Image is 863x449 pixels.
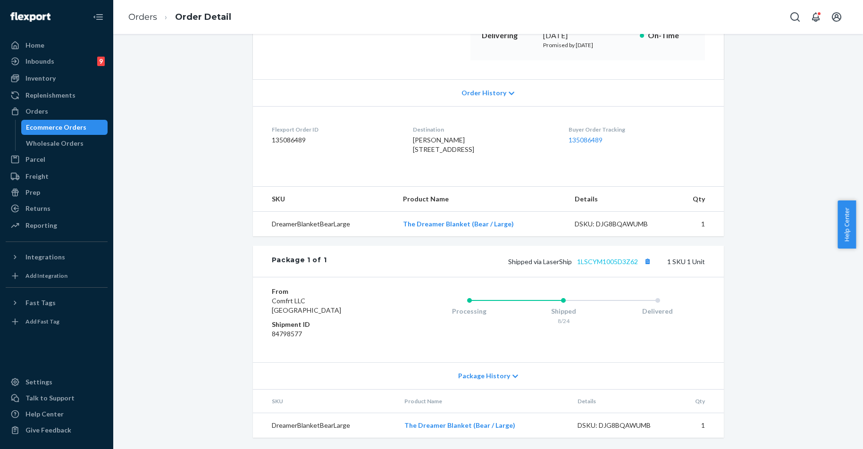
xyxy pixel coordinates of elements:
a: Inbounds9 [6,54,108,69]
a: Replenishments [6,88,108,103]
button: Open account menu [827,8,846,26]
div: Processing [422,307,517,316]
a: Prep [6,185,108,200]
a: Ecommerce Orders [21,120,108,135]
td: 1 [674,413,724,438]
th: SKU [253,187,396,212]
button: Open notifications [806,8,825,26]
a: Home [6,38,108,53]
button: Integrations [6,249,108,265]
div: Orders [25,107,48,116]
button: Open Search Box [786,8,804,26]
a: The Dreamer Blanket (Bear / Large) [404,421,515,429]
a: Freight [6,169,108,184]
a: Orders [6,104,108,119]
a: Order Detail [175,12,231,22]
a: 1LSCYM1005D3Z62 [577,258,638,266]
a: Inventory [6,71,108,86]
div: Talk to Support [25,393,75,403]
th: Product Name [397,390,570,413]
div: Settings [25,377,52,387]
div: Inbounds [25,57,54,66]
div: Freight [25,172,49,181]
div: [DATE] [543,30,632,41]
div: Ecommerce Orders [26,123,86,132]
th: Product Name [395,187,567,212]
div: Wholesale Orders [26,139,84,148]
div: Shipped [516,307,611,316]
dt: Destination [413,125,553,133]
th: Qty [674,390,724,413]
th: SKU [253,390,397,413]
span: [PERSON_NAME] [STREET_ADDRESS] [413,136,474,153]
a: Parcel [6,152,108,167]
div: 1 SKU 1 Unit [327,255,704,267]
div: Fast Tags [25,298,56,308]
img: Flexport logo [10,12,50,22]
td: 1 [671,212,724,237]
p: On-Time [648,30,694,41]
a: Returns [6,201,108,216]
div: DSKU: DJG8BQAWUMB [575,219,663,229]
a: The Dreamer Blanket (Bear / Large) [403,220,514,228]
span: Shipped via LaserShip [508,258,654,266]
div: Add Fast Tag [25,317,59,325]
a: Reporting [6,218,108,233]
dd: 135086489 [272,135,398,145]
div: Returns [25,204,50,213]
span: Package History [458,371,510,381]
th: Details [567,187,671,212]
p: Promised by [DATE] [543,41,632,49]
a: Talk to Support [6,391,108,406]
button: Fast Tags [6,295,108,310]
div: Integrations [25,252,65,262]
a: Orders [128,12,157,22]
div: Replenishments [25,91,75,100]
a: Add Fast Tag [6,314,108,329]
a: Wholesale Orders [21,136,108,151]
dt: Shipment ID [272,320,385,329]
div: Package 1 of 1 [272,255,327,267]
td: DreamerBlanketBearLarge [253,212,396,237]
a: Settings [6,374,108,390]
div: Home [25,41,44,50]
td: DreamerBlanketBearLarge [253,413,397,438]
dt: From [272,287,385,296]
p: Delivering [482,30,536,41]
th: Details [570,390,674,413]
span: Comfrt LLC [GEOGRAPHIC_DATA] [272,297,341,314]
a: 135086489 [569,136,603,144]
div: 8/24 [516,317,611,325]
a: Add Integration [6,268,108,283]
div: Parcel [25,155,45,164]
div: Reporting [25,221,57,230]
dt: Flexport Order ID [272,125,398,133]
button: Give Feedback [6,423,108,438]
a: Help Center [6,407,108,422]
span: Order History [461,88,506,98]
ol: breadcrumbs [121,3,239,31]
div: 9 [97,57,105,66]
div: Add Integration [25,272,67,280]
div: Delivered [611,307,705,316]
div: DSKU: DJG8BQAWUMB [578,421,666,430]
dd: 84798577 [272,329,385,339]
div: Inventory [25,74,56,83]
div: Prep [25,188,40,197]
button: Help Center [838,200,856,249]
th: Qty [671,187,724,212]
button: Close Navigation [89,8,108,26]
div: Give Feedback [25,425,71,435]
dt: Buyer Order Tracking [569,125,704,133]
div: Help Center [25,409,64,419]
button: Copy tracking number [642,255,654,267]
